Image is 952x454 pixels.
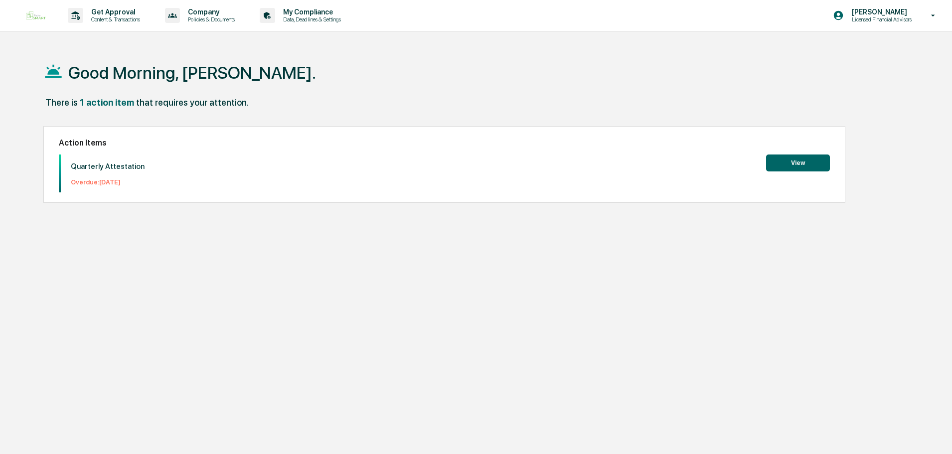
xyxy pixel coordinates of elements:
[844,16,917,23] p: Licensed Financial Advisors
[45,97,78,108] div: There is
[844,8,917,16] p: [PERSON_NAME]
[766,154,830,171] button: View
[766,157,830,167] a: View
[80,97,134,108] div: 1 action item
[180,16,240,23] p: Policies & Documents
[275,8,346,16] p: My Compliance
[180,8,240,16] p: Company
[136,97,249,108] div: that requires your attention.
[59,138,830,148] h2: Action Items
[68,63,316,83] h1: Good Morning, [PERSON_NAME].
[275,16,346,23] p: Data, Deadlines & Settings
[71,178,145,186] p: Overdue: [DATE]
[83,16,145,23] p: Content & Transactions
[83,8,145,16] p: Get Approval
[71,162,145,171] p: Quarterly Attestation
[24,9,48,21] img: logo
